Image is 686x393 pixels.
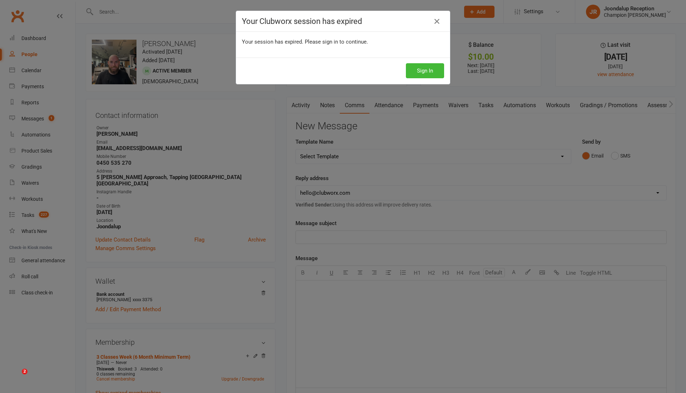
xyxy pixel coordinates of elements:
[242,39,368,45] span: Your session has expired. Please sign in to continue.
[22,369,28,374] span: 2
[7,369,24,386] iframe: Intercom live chat
[431,16,443,27] a: Close
[242,17,444,26] h4: Your Clubworx session has expired
[406,63,444,78] button: Sign In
